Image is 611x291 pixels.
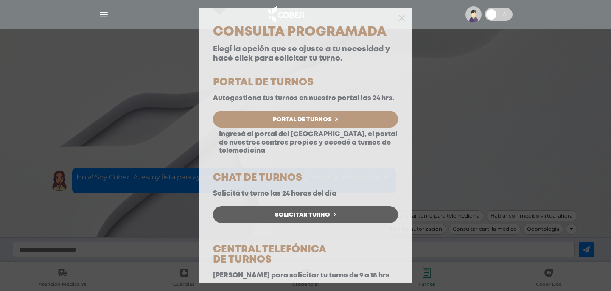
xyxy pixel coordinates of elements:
h5: CENTRAL TELEFÓNICA DE TURNOS [213,245,398,265]
span: Solicitar Turno [275,212,330,218]
span: Consulta Programada [213,26,387,38]
p: Ingresá al portal del [GEOGRAPHIC_DATA], el portal de nuestros centros propios y accedé a turnos ... [213,130,398,155]
a: Portal de Turnos [213,111,398,128]
p: Solicitá tu turno las 24 horas del día [213,190,398,198]
a: Solicitar Turno [213,206,398,223]
h5: CHAT DE TURNOS [213,173,398,183]
span: Portal de Turnos [273,117,332,123]
p: Elegí la opción que se ajuste a tu necesidad y hacé click para solicitar tu turno. [213,45,398,63]
p: Autogestiona tus turnos en nuestro portal las 24 hrs. [213,94,398,102]
p: [PERSON_NAME] para solicitar tu turno de 9 a 18 hrs [213,271,398,280]
h5: PORTAL DE TURNOS [213,78,398,88]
